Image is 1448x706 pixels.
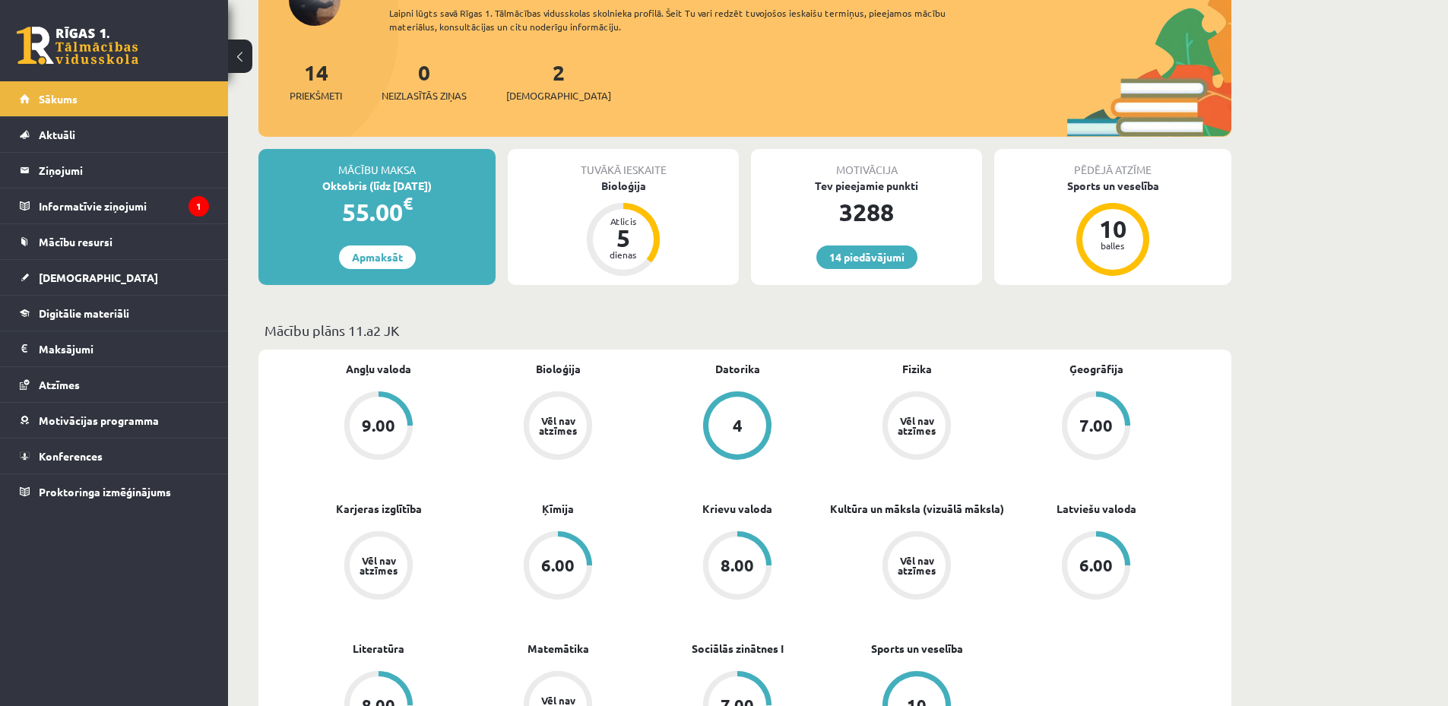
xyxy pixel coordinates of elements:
a: Motivācijas programma [20,403,209,438]
div: Sports un veselība [994,178,1231,194]
a: Datorika [715,361,760,377]
a: 6.00 [1006,531,1186,603]
div: 9.00 [362,417,395,434]
a: Aktuāli [20,117,209,152]
a: Mācību resursi [20,224,209,259]
span: Aktuāli [39,128,75,141]
div: Vēl nav atzīmes [895,416,938,435]
a: Angļu valoda [346,361,411,377]
a: 14 piedāvājumi [816,245,917,269]
a: Ģeogrāfija [1069,361,1123,377]
div: 10 [1090,217,1136,241]
div: Vēl nav atzīmes [895,556,938,575]
a: Literatūra [353,641,404,657]
a: Bioloģija Atlicis 5 dienas [508,178,739,278]
div: 4 [733,417,743,434]
a: Vēl nav atzīmes [468,391,648,463]
a: 7.00 [1006,391,1186,463]
span: Mācību resursi [39,235,112,249]
a: 4 [648,391,827,463]
a: Maksājumi [20,331,209,366]
span: Neizlasītās ziņas [382,88,467,103]
div: 7.00 [1079,417,1113,434]
a: Atzīmes [20,367,209,402]
span: Motivācijas programma [39,413,159,427]
div: Tuvākā ieskaite [508,149,739,178]
div: Tev pieejamie punkti [751,178,982,194]
div: Mācību maksa [258,149,496,178]
a: [DEMOGRAPHIC_DATA] [20,260,209,295]
a: Vēl nav atzīmes [827,391,1006,463]
a: Rīgas 1. Tālmācības vidusskola [17,27,138,65]
a: 0Neizlasītās ziņas [382,59,467,103]
span: [DEMOGRAPHIC_DATA] [39,271,158,284]
a: Latviešu valoda [1057,501,1136,517]
a: Ziņojumi [20,153,209,188]
div: 6.00 [1079,557,1113,574]
a: Proktoringa izmēģinājums [20,474,209,509]
legend: Informatīvie ziņojumi [39,188,209,223]
div: 55.00 [258,194,496,230]
a: Digitālie materiāli [20,296,209,331]
a: Sports un veselība 10 balles [994,178,1231,278]
i: 1 [189,196,209,217]
span: Sākums [39,92,78,106]
legend: Maksājumi [39,331,209,366]
a: Karjeras izglītība [336,501,422,517]
legend: Ziņojumi [39,153,209,188]
span: Digitālie materiāli [39,306,129,320]
div: 6.00 [541,557,575,574]
div: Vēl nav atzīmes [537,416,579,435]
div: 3288 [751,194,982,230]
div: Atlicis [600,217,646,226]
a: 14Priekšmeti [290,59,342,103]
a: Sociālās zinātnes I [692,641,784,657]
div: dienas [600,250,646,259]
div: 5 [600,226,646,250]
div: Motivācija [751,149,982,178]
a: 6.00 [468,531,648,603]
div: Bioloģija [508,178,739,194]
a: Matemātika [528,641,589,657]
a: Informatīvie ziņojumi1 [20,188,209,223]
a: Vēl nav atzīmes [827,531,1006,603]
span: Priekšmeti [290,88,342,103]
span: Atzīmes [39,378,80,391]
a: 9.00 [289,391,468,463]
div: balles [1090,241,1136,250]
div: Oktobris (līdz [DATE]) [258,178,496,194]
a: Bioloģija [536,361,581,377]
a: 8.00 [648,531,827,603]
span: Konferences [39,449,103,463]
div: Laipni lūgts savā Rīgas 1. Tālmācības vidusskolas skolnieka profilā. Šeit Tu vari redzēt tuvojošo... [389,6,973,33]
a: Sākums [20,81,209,116]
span: [DEMOGRAPHIC_DATA] [506,88,611,103]
a: Ķīmija [542,501,574,517]
a: Vēl nav atzīmes [289,531,468,603]
a: Apmaksāt [339,245,416,269]
span: € [403,192,413,214]
div: 8.00 [721,557,754,574]
a: 2[DEMOGRAPHIC_DATA] [506,59,611,103]
a: Sports un veselība [871,641,963,657]
div: Pēdējā atzīme [994,149,1231,178]
p: Mācību plāns 11.a2 JK [265,320,1225,340]
span: Proktoringa izmēģinājums [39,485,171,499]
div: Vēl nav atzīmes [357,556,400,575]
a: Krievu valoda [702,501,772,517]
a: Kultūra un māksla (vizuālā māksla) [830,501,1004,517]
a: Fizika [902,361,932,377]
a: Konferences [20,438,209,473]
